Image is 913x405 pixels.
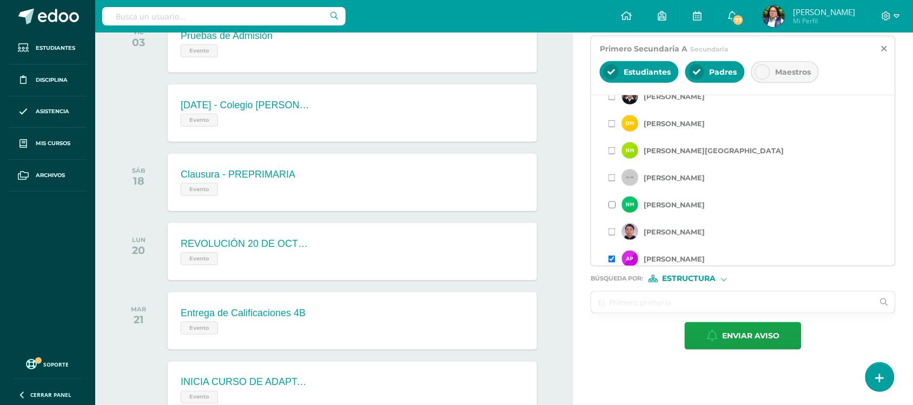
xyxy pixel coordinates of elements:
label: [PERSON_NAME] [644,120,705,128]
div: MAR [131,305,146,313]
label: [PERSON_NAME] [644,255,705,263]
span: Mi Perfil [793,16,855,25]
img: 7ab285121826231a63682abc32cdc9f2.png [763,5,785,27]
span: Soporte [44,361,69,368]
span: Evento [181,322,218,335]
img: student [622,169,638,186]
div: [object Object] [649,275,730,283]
div: REVOLUCIÓN 20 DE OCTUBRE - Asueto [181,238,310,250]
span: Evento [181,391,218,404]
span: Estudiantes [36,44,75,53]
span: Estudiantes [624,67,671,77]
label: [PERSON_NAME] [644,228,705,236]
span: Enviar aviso [722,323,779,349]
div: INICIA CURSO DE ADAPTACIÓN - ALUMNOS DE PRIMER INGRESO DE PREPRIMARIA [181,377,310,388]
span: Primero Secundaria A [600,44,687,54]
button: Enviar aviso [685,322,802,350]
input: Ej. Primero primaria [591,292,874,313]
span: Estructura [663,276,716,282]
img: student [622,197,638,213]
span: Evento [181,114,218,127]
div: LUN [132,236,145,244]
span: Evento [181,183,218,196]
span: Maestros [775,67,811,77]
span: Disciplina [36,76,68,84]
a: Mis cursos [9,128,87,160]
div: [DATE] - Colegio [PERSON_NAME] [181,100,310,111]
span: Asistencia [36,107,69,116]
label: [PERSON_NAME][GEOGRAPHIC_DATA] [644,147,784,155]
label: [PERSON_NAME] [644,201,705,209]
a: Estudiantes [9,32,87,64]
img: student [622,142,638,159]
span: Archivos [36,171,65,180]
span: Padres [709,67,737,77]
span: Búsqueda por : [591,276,643,282]
span: 77 [732,14,744,26]
div: 18 [132,174,145,187]
span: Mis cursos [36,139,70,148]
div: SÁB [132,167,145,174]
label: [PERSON_NAME] [644,93,705,101]
input: Busca un usuario... [102,7,346,25]
div: 20 [132,244,145,257]
label: [PERSON_NAME] [644,174,705,182]
div: Clausura - PREPRIMARIA [181,169,295,180]
a: Asistencia [9,96,87,128]
div: 21 [131,313,146,326]
img: student [622,88,638,104]
div: 03 [132,36,145,49]
a: Soporte [13,356,82,371]
img: student [622,251,638,267]
a: Archivos [9,160,87,192]
div: Pruebas de Admisión [181,30,273,42]
div: Entrega de Calificaciones 4B [181,308,306,319]
span: Evento [181,252,218,265]
span: Cerrar panel [30,391,71,399]
img: student [622,115,638,132]
a: Disciplina [9,64,87,96]
span: Evento [181,44,218,57]
img: student [622,224,638,240]
span: [PERSON_NAME] [793,6,855,17]
span: Secundaria [690,45,728,53]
